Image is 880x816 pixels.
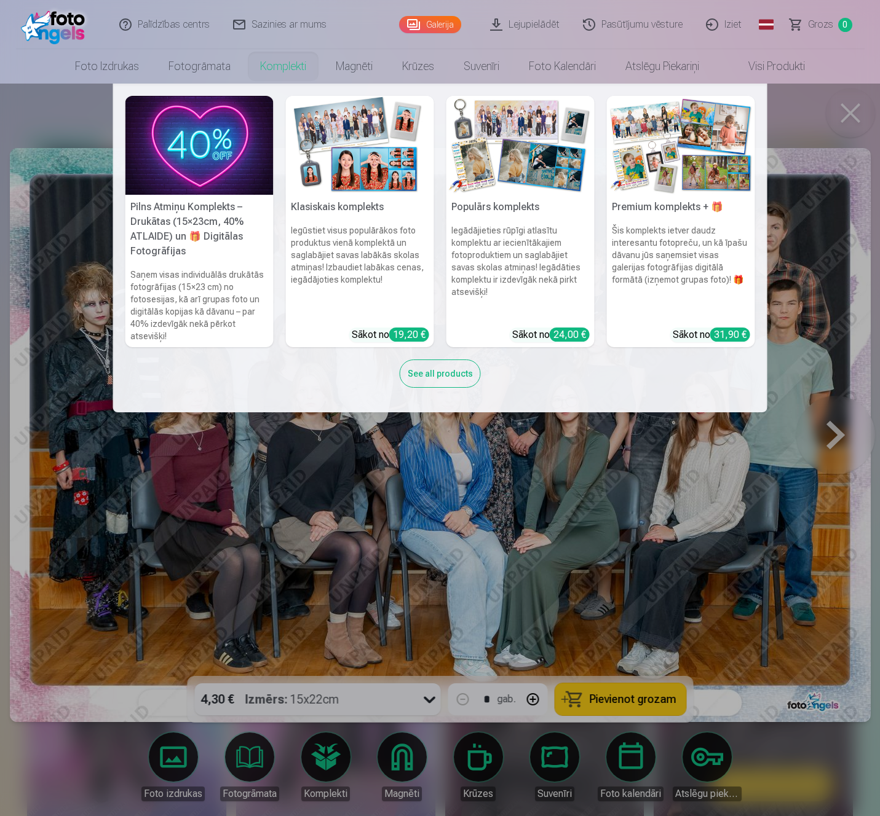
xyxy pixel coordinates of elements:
h5: Populārs komplekts [446,195,595,219]
div: 24,00 € [550,328,590,342]
a: Krūzes [387,49,449,84]
a: Foto izdrukas [60,49,154,84]
img: Premium komplekts + 🎁 [607,96,755,195]
a: Komplekti [245,49,321,84]
h6: Šis komplekts ietver daudz interesantu fotopreču, un kā īpašu dāvanu jūs saņemsiet visas galerija... [607,219,755,323]
img: Pilns Atmiņu Komplekts – Drukātas (15×23cm, 40% ATLAIDE) un 🎁 Digitālas Fotogrāfijas [125,96,274,195]
span: Grozs [808,17,833,32]
h6: Iegādājieties rūpīgi atlasītu komplektu ar iecienītākajiem fotoproduktiem un saglabājiet savas sk... [446,219,595,323]
a: Fotogrāmata [154,49,245,84]
a: Magnēti [321,49,387,84]
div: Sākot no [512,328,590,342]
img: Klasiskais komplekts [286,96,434,195]
a: Klasiskais komplektsKlasiskais komplektsIegūstiet visus populārākos foto produktus vienā komplekt... [286,96,434,347]
div: 19,20 € [389,328,429,342]
h5: Klasiskais komplekts [286,195,434,219]
img: /fa1 [21,5,92,44]
h5: Pilns Atmiņu Komplekts – Drukātas (15×23cm, 40% ATLAIDE) un 🎁 Digitālas Fotogrāfijas [125,195,274,264]
h6: Saņem visas individuālās drukātās fotogrāfijas (15×23 cm) no fotosesijas, kā arī grupas foto un d... [125,264,274,347]
div: Sākot no [673,328,750,342]
a: Suvenīri [449,49,514,84]
a: Premium komplekts + 🎁 Premium komplekts + 🎁Šis komplekts ietver daudz interesantu fotopreču, un k... [607,96,755,347]
h5: Premium komplekts + 🎁 [607,195,755,219]
a: Foto kalendāri [514,49,611,84]
span: 0 [838,18,852,32]
img: Populārs komplekts [446,96,595,195]
a: Galerija [399,16,461,33]
div: See all products [400,359,481,388]
a: Pilns Atmiņu Komplekts – Drukātas (15×23cm, 40% ATLAIDE) un 🎁 Digitālas Fotogrāfijas Pilns Atmiņu... [125,96,274,347]
a: See all products [400,366,481,379]
a: Atslēgu piekariņi [611,49,714,84]
a: Populārs komplektsPopulārs komplektsIegādājieties rūpīgi atlasītu komplektu ar iecienītākajiem fo... [446,96,595,347]
h6: Iegūstiet visus populārākos foto produktus vienā komplektā un saglabājiet savas labākās skolas at... [286,219,434,323]
div: Sākot no [352,328,429,342]
div: 31,90 € [710,328,750,342]
a: Visi produkti [714,49,820,84]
